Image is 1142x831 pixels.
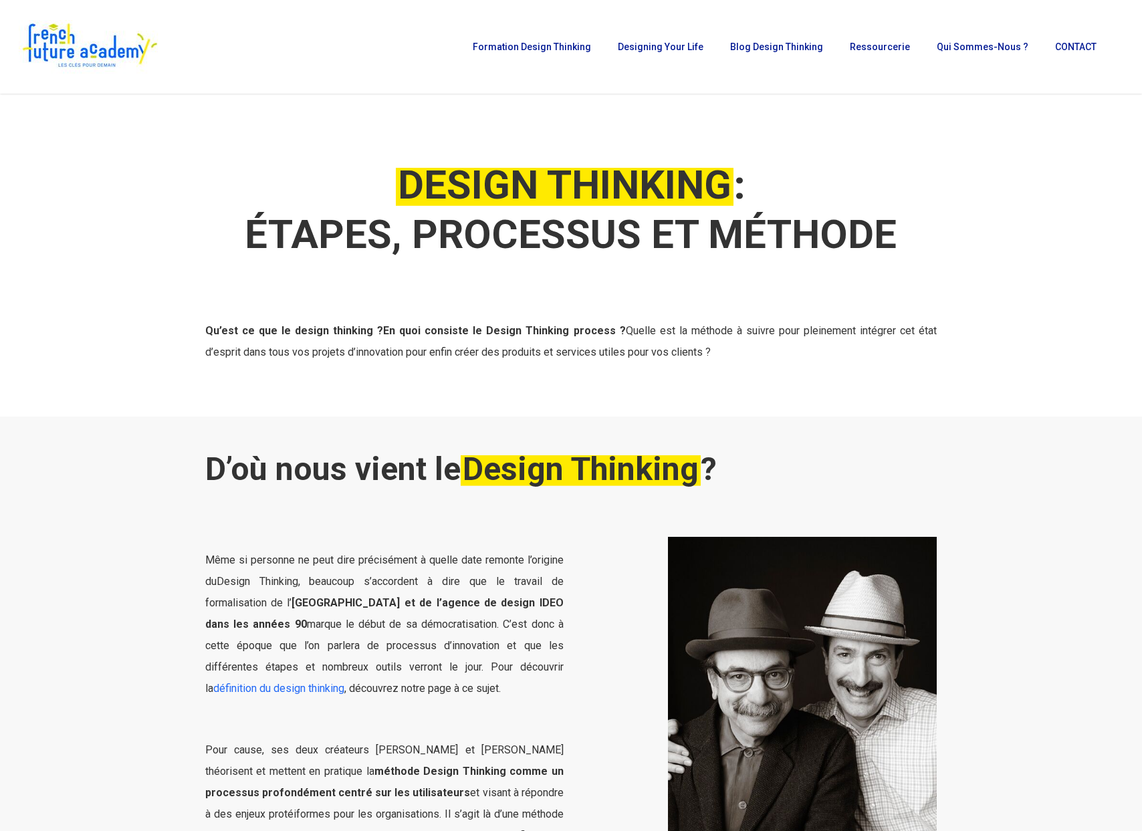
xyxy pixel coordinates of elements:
span: CONTACT [1055,41,1097,52]
span: , beaucoup s’accordent à dire que le travail de formalisation de l’ marque le début de sa démocra... [205,575,564,695]
em: Design Thinking [461,450,701,488]
strong: : [396,161,746,209]
span: Quelle est la méthode à suivre pour pleinement intégrer cet état d’esprit dans tous vos projets d... [205,324,937,358]
a: Ressourcerie [843,42,917,51]
span: Blog Design Thinking [730,41,823,52]
span: Qui sommes-nous ? [937,41,1028,52]
span: Ressourcerie [850,41,910,52]
strong: méthode Design Thinking comme un processus profondément centré sur les utilisateurs [205,765,564,799]
em: DESIGN THINKING [396,161,733,209]
span: Qu’est ce que le design thinking ? [205,324,383,337]
span: Même si personne ne peut dire précisément à quelle date remonte l’origine du [205,554,564,588]
img: French Future Academy [19,20,160,74]
strong: En quoi consiste le Design Thinking process ? [205,324,626,337]
strong: [GEOGRAPHIC_DATA] et de l’agence de design IDEO dans les années 90 [205,596,564,630]
strong: ÉTAPES, PROCESSUS ET MÉTHODE [245,211,897,258]
a: définition du design thinking [213,682,344,695]
a: Designing Your Life [611,42,710,51]
a: CONTACT [1048,42,1103,51]
span: Formation Design Thinking [473,41,591,52]
strong: D’où nous vient le ? [205,450,717,488]
a: Qui sommes-nous ? [930,42,1035,51]
span: Designing Your Life [618,41,703,52]
a: Blog Design Thinking [723,42,830,51]
span: Design Thinking [217,575,298,588]
a: Formation Design Thinking [466,42,598,51]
